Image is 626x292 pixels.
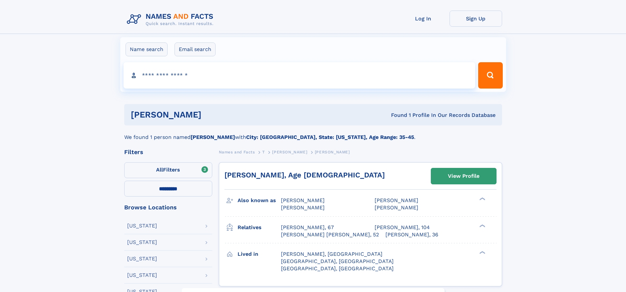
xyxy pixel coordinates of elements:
div: ❯ [478,197,486,201]
span: [PERSON_NAME] [375,204,418,211]
a: [PERSON_NAME] [PERSON_NAME], 52 [281,231,379,238]
div: Filters [124,149,212,155]
span: T [262,150,265,154]
span: [PERSON_NAME] [272,150,307,154]
div: ❯ [478,224,486,228]
img: Logo Names and Facts [124,11,219,28]
span: [PERSON_NAME] [375,197,418,203]
a: [PERSON_NAME], 67 [281,224,334,231]
input: search input [124,62,475,89]
span: [PERSON_NAME], [GEOGRAPHIC_DATA] [281,251,383,257]
div: ❯ [478,250,486,254]
div: View Profile [448,169,479,184]
button: Search Button [478,62,502,89]
a: Sign Up [450,11,502,27]
div: [US_STATE] [127,240,157,245]
label: Name search [126,42,168,56]
a: T [262,148,265,156]
span: [PERSON_NAME] [281,197,325,203]
span: [GEOGRAPHIC_DATA], [GEOGRAPHIC_DATA] [281,258,394,264]
span: [PERSON_NAME] [315,150,350,154]
span: All [156,167,163,173]
span: [GEOGRAPHIC_DATA], [GEOGRAPHIC_DATA] [281,265,394,272]
a: [PERSON_NAME], 36 [385,231,438,238]
h1: [PERSON_NAME] [131,111,296,119]
div: [US_STATE] [127,256,157,261]
label: Filters [124,162,212,178]
b: [PERSON_NAME] [191,134,235,140]
a: [PERSON_NAME], 104 [375,224,430,231]
div: [US_STATE] [127,223,157,228]
span: [PERSON_NAME] [281,204,325,211]
b: City: [GEOGRAPHIC_DATA], State: [US_STATE], Age Range: 35-45 [246,134,414,140]
h3: Lived in [238,249,281,260]
a: Names and Facts [219,148,255,156]
a: [PERSON_NAME] [272,148,307,156]
div: We found 1 person named with . [124,125,502,141]
div: Found 1 Profile In Our Records Database [296,112,496,119]
div: Browse Locations [124,204,212,210]
a: Log In [397,11,450,27]
a: View Profile [431,168,496,184]
h3: Relatives [238,222,281,233]
a: [PERSON_NAME], Age [DEMOGRAPHIC_DATA] [224,171,385,179]
h3: Also known as [238,195,281,206]
div: [US_STATE] [127,273,157,278]
label: Email search [174,42,216,56]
